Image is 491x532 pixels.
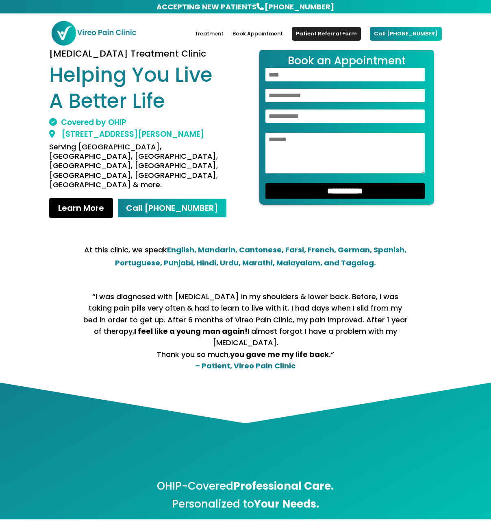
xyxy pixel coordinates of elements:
strong: English, Mandarin, Cantonese, Farsi, French, German, Spanish, Portuguese, Punjabi, Hindi, Urdu, M... [115,245,407,268]
h3: [MEDICAL_DATA] Treatment Clinic [49,49,240,62]
h4: Serving [GEOGRAPHIC_DATA], [GEOGRAPHIC_DATA], [GEOGRAPHIC_DATA], [GEOGRAPHIC_DATA], [GEOGRAPHIC_D... [49,142,240,194]
p: At this clinic, we speak [83,243,408,269]
a: Call [PHONE_NUMBER] [117,198,227,218]
a: Treatment [195,31,224,50]
img: Vireo Pain Clinic [51,20,137,46]
p: “I was diagnosed with [MEDICAL_DATA] in my shoulders & lower back. Before, I was taking pain pill... [83,291,408,372]
form: Contact form [259,49,434,205]
a: Call [PHONE_NUMBER] [370,27,442,41]
h2: Personalized to [51,497,440,515]
strong: I feel like a young man again! [134,326,248,336]
a: [PHONE_NUMBER] [264,1,335,13]
h2: Covered by OHIP [49,118,240,130]
strong: Your Needs. [254,497,319,511]
h2: OHIP-Covered [51,479,440,497]
h2: Book an Appointment [265,55,428,68]
strong: Professional Care. [233,479,334,493]
strong: – Patient, Vireo Pain Clinic [195,361,295,371]
a: [STREET_ADDRESS][PERSON_NAME] [49,129,204,140]
strong: you gave me my life back. [230,349,331,359]
a: Book Appointment [232,31,283,50]
h1: Helping You Live A Better Life [49,62,240,118]
a: Patient Referral Form [292,27,361,41]
a: Learn More [49,198,113,218]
